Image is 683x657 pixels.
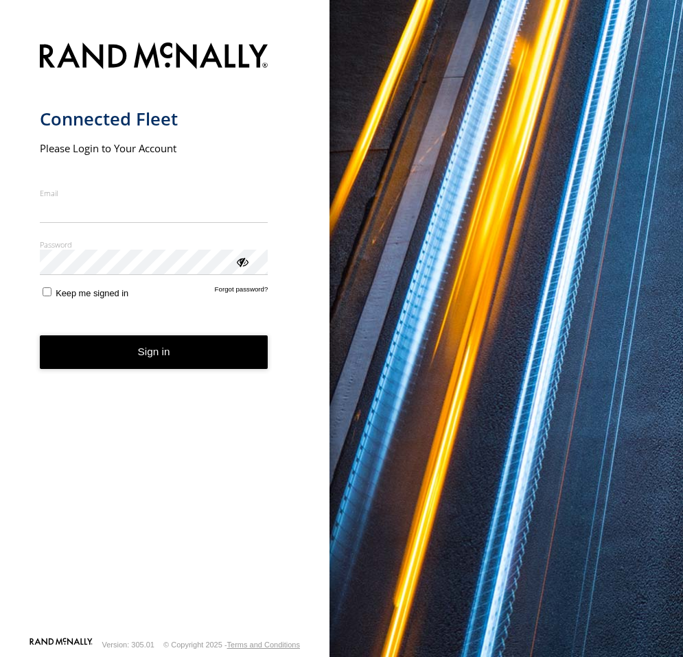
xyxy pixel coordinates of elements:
[163,641,300,649] div: © Copyright 2025 -
[40,40,268,75] img: Rand McNally
[227,641,300,649] a: Terms and Conditions
[40,108,268,130] h1: Connected Fleet
[40,188,268,198] label: Email
[43,287,51,296] input: Keep me signed in
[40,335,268,369] button: Sign in
[40,34,290,636] form: main
[40,239,268,250] label: Password
[102,641,154,649] div: Version: 305.01
[30,638,93,652] a: Visit our Website
[56,288,128,298] span: Keep me signed in
[40,141,268,155] h2: Please Login to Your Account
[215,285,268,298] a: Forgot password?
[235,254,248,268] div: ViewPassword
